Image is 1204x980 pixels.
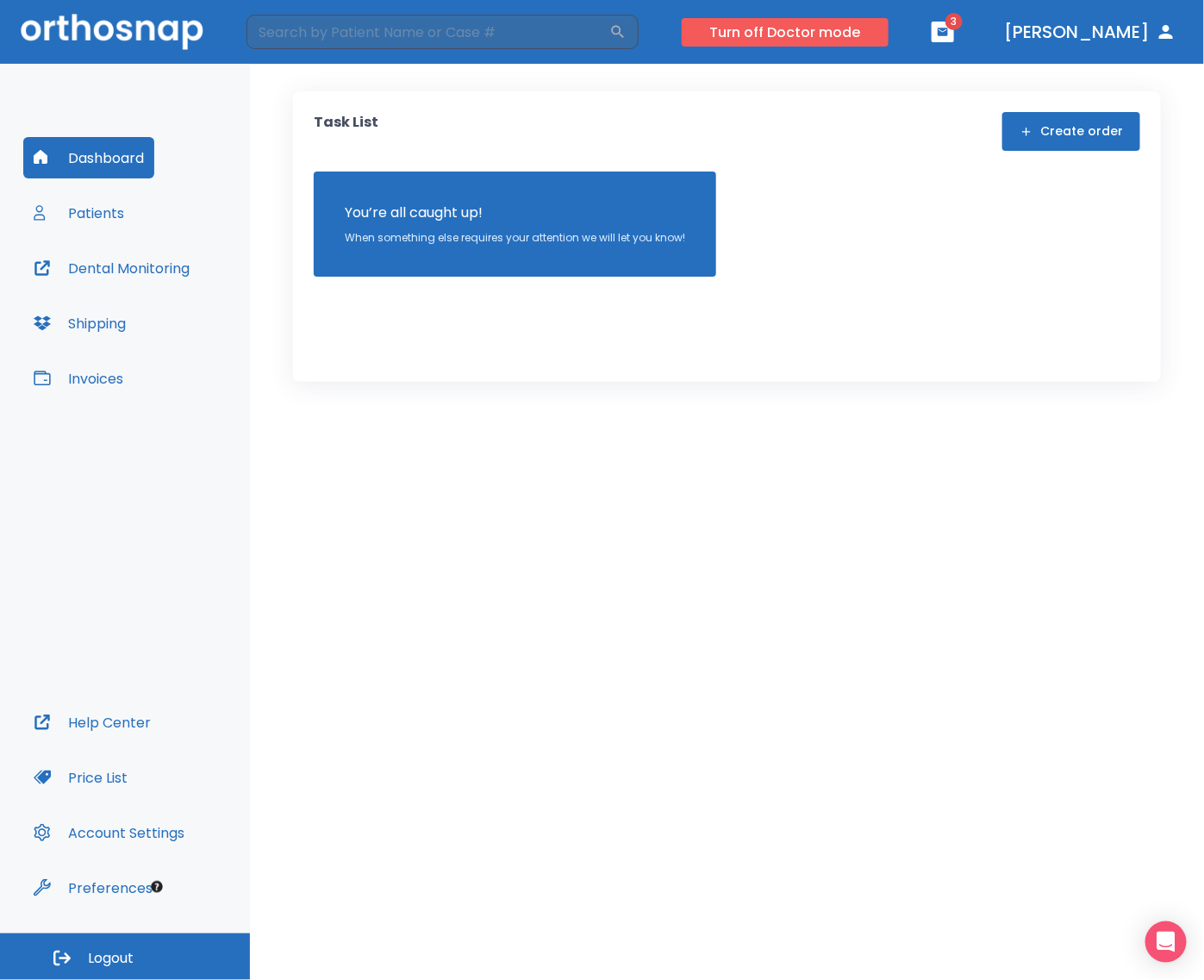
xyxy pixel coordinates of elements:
[23,812,195,853] button: Account Settings
[23,137,154,178] button: Dashboard
[23,702,161,743] button: Help Center
[997,16,1183,47] button: [PERSON_NAME]
[345,230,685,246] p: When something else requires your attention we will let you know!
[88,949,134,968] span: Logout
[23,192,134,234] button: Patients
[1145,921,1187,963] div: Open Intercom Messenger
[1002,112,1140,151] button: Create order
[23,247,200,289] button: Dental Monitoring
[21,14,203,49] img: Orthosnap
[23,358,134,399] button: Invoices
[23,757,138,798] button: Price List
[246,15,609,49] input: Search by Patient Name or Case #
[945,13,963,30] span: 3
[682,18,889,47] button: Turn off Doctor mode
[314,112,378,151] p: Task List
[23,867,163,908] button: Preferences
[23,303,136,344] button: Shipping
[345,203,685,223] p: You’re all caught up!
[149,879,165,895] div: Tooltip anchor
